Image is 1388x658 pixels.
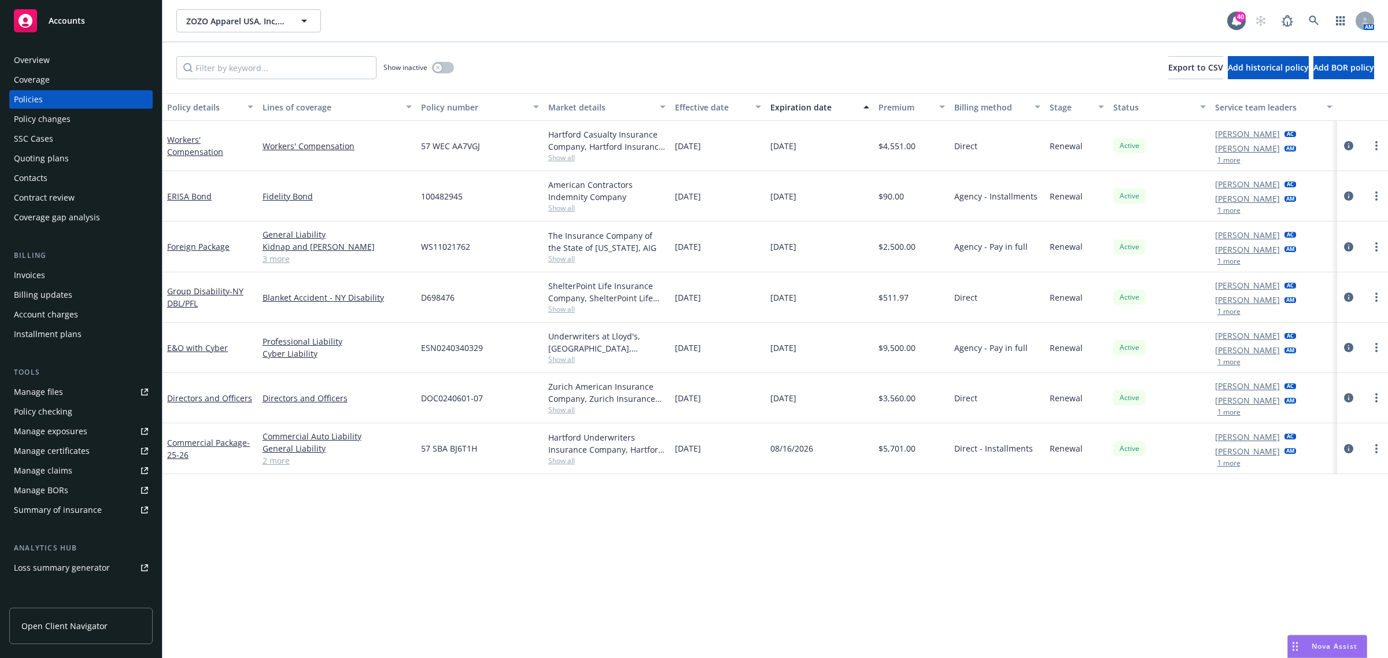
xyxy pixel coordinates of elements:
[258,93,416,121] button: Lines of coverage
[14,71,50,89] div: Coverage
[9,559,153,577] a: Loss summary generator
[1168,56,1223,79] button: Export to CSV
[9,422,153,441] a: Manage exposures
[770,342,796,354] span: [DATE]
[14,442,90,460] div: Manage certificates
[950,93,1045,121] button: Billing method
[167,191,212,202] a: ERISA Bond
[263,228,412,241] a: General Liability
[1369,139,1383,153] a: more
[167,286,243,309] a: Group Disability
[263,454,412,467] a: 2 more
[421,140,480,152] span: 57 WEC AA7VGJ
[263,442,412,454] a: General Liability
[1050,190,1083,202] span: Renewal
[1217,460,1241,467] button: 1 more
[1118,393,1141,403] span: Active
[954,442,1033,454] span: Direct - Installments
[9,367,153,378] div: Tools
[1118,191,1141,201] span: Active
[167,437,250,460] span: - 25-26
[1235,12,1246,22] div: 40
[263,392,412,404] a: Directors and Officers
[954,291,977,304] span: Direct
[1118,242,1141,252] span: Active
[421,190,463,202] span: 100482945
[1342,341,1356,354] a: circleInformation
[421,101,526,113] div: Policy number
[954,392,977,404] span: Direct
[421,342,483,354] span: ESN0240340329
[1210,93,1338,121] button: Service team leaders
[9,402,153,421] a: Policy checking
[1215,394,1280,406] a: [PERSON_NAME]
[421,291,455,304] span: D698476
[263,430,412,442] a: Commercial Auto Liability
[1217,207,1241,214] button: 1 more
[1118,443,1141,454] span: Active
[1228,56,1309,79] button: Add historical policy
[544,93,671,121] button: Market details
[878,140,916,152] span: $4,551.00
[14,325,82,343] div: Installment plans
[14,208,100,227] div: Coverage gap analysis
[548,230,666,254] div: The Insurance Company of the State of [US_STATE], AIG
[1342,391,1356,405] a: circleInformation
[1215,330,1280,342] a: [PERSON_NAME]
[1215,128,1280,140] a: [PERSON_NAME]
[1050,241,1083,253] span: Renewal
[1302,9,1326,32] a: Search
[1217,358,1241,365] button: 1 more
[548,354,666,364] span: Show all
[675,442,701,454] span: [DATE]
[954,190,1038,202] span: Agency - Installments
[14,402,72,421] div: Policy checking
[675,190,701,202] span: [DATE]
[1050,291,1083,304] span: Renewal
[675,291,701,304] span: [DATE]
[766,93,874,121] button: Expiration date
[878,101,933,113] div: Premium
[263,190,412,202] a: Fidelity Bond
[770,392,796,404] span: [DATE]
[9,90,153,109] a: Policies
[1215,380,1280,392] a: [PERSON_NAME]
[1249,9,1272,32] a: Start snowing
[421,392,483,404] span: DOC0240601-07
[9,286,153,304] a: Billing updates
[1050,442,1083,454] span: Renewal
[14,286,72,304] div: Billing updates
[1217,258,1241,265] button: 1 more
[9,71,153,89] a: Coverage
[167,134,223,157] a: Workers' Compensation
[9,188,153,207] a: Contract review
[176,9,321,32] button: ZOZO Apparel USA, Inc, fka Start [DATE]
[548,101,654,113] div: Market details
[167,101,241,113] div: Policy details
[167,393,252,404] a: Directors and Officers
[14,461,72,480] div: Manage claims
[675,392,701,404] span: [DATE]
[1215,142,1280,154] a: [PERSON_NAME]
[9,501,153,519] a: Summary of insurance
[14,51,50,69] div: Overview
[954,101,1028,113] div: Billing method
[1342,290,1356,304] a: circleInformation
[770,241,796,253] span: [DATE]
[9,266,153,284] a: Invoices
[548,431,666,456] div: Hartford Underwriters Insurance Company, Hartford Insurance Group
[1369,391,1383,405] a: more
[1109,93,1210,121] button: Status
[9,51,153,69] a: Overview
[9,5,153,37] a: Accounts
[1215,101,1320,113] div: Service team leaders
[954,241,1028,253] span: Agency - Pay in full
[9,325,153,343] a: Installment plans
[383,62,427,72] span: Show inactive
[1050,342,1083,354] span: Renewal
[167,241,230,252] a: Foreign Package
[14,481,68,500] div: Manage BORs
[548,380,666,405] div: Zurich American Insurance Company, Zurich Insurance Group
[1276,9,1299,32] a: Report a Bug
